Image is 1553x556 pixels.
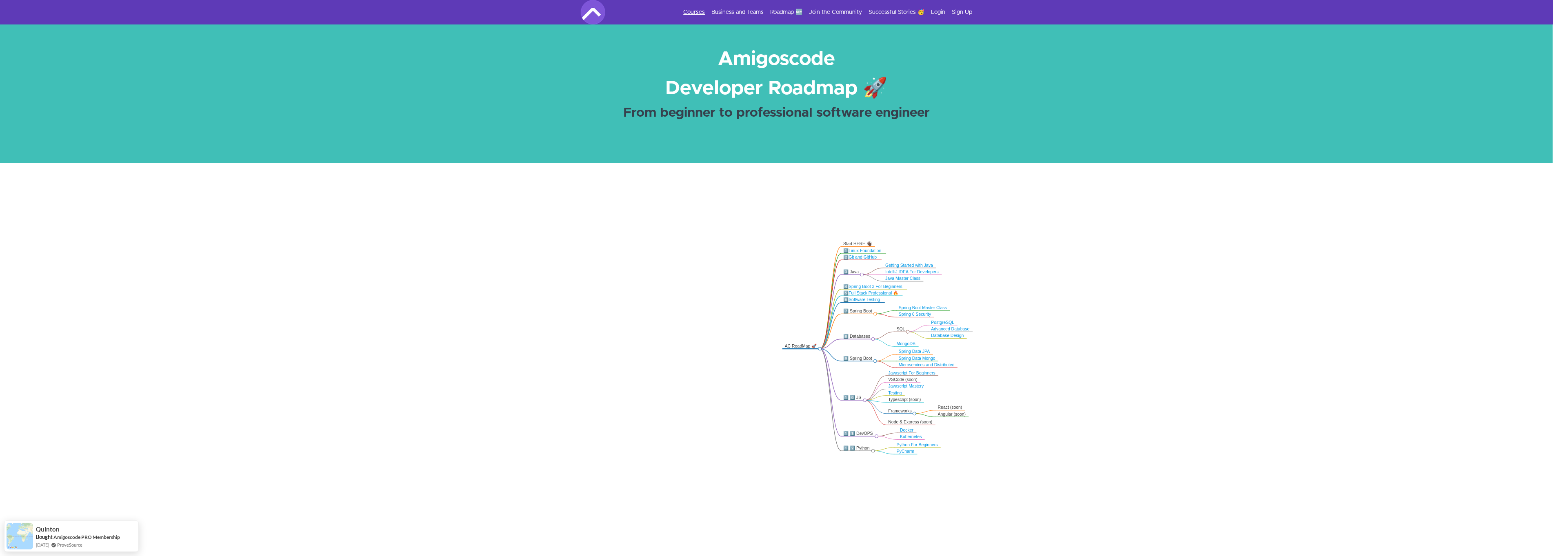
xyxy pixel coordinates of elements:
[931,8,946,16] a: Login
[899,306,947,310] a: Spring Boot Master Class
[36,526,60,533] span: Quinton
[843,241,872,247] div: Start HERE 👋🏿
[885,270,938,274] a: IntelliJ IDEA For Developers
[7,523,33,549] img: provesource social proof notification image
[897,326,906,332] div: SQL
[899,312,931,317] a: Spring 6 Security
[849,291,898,295] a: Full Stack Professional 🔥
[931,327,970,331] a: Advanced Database
[36,541,49,548] span: [DATE]
[889,420,933,425] div: Node & Express (soon)
[712,8,764,16] a: Business and Teams
[53,534,120,540] a: Amigoscode PRO Membership
[938,405,963,410] div: React (soon)
[771,8,803,16] a: Roadmap 🆕
[889,384,924,388] a: Javascript Mastery
[623,106,930,120] strong: From beginner to professional software engineer
[666,79,888,98] strong: Developer Roadmap 🚀
[843,395,863,400] div: 1️⃣ 0️⃣ JS
[885,276,920,281] a: Java Master Class
[843,284,904,289] div: 4️⃣
[899,363,955,367] a: Microservices and Distributed
[931,333,964,338] a: Database Design
[849,248,881,253] a: Linux Foundation
[843,255,879,260] div: 2️⃣
[843,269,860,275] div: 3️⃣ Java
[899,349,930,354] a: Spring Data JPA
[849,255,877,259] a: Git and GitHub
[843,248,883,253] div: 1️⃣
[952,8,973,16] a: Sign Up
[938,412,966,417] div: Angular (soon)
[809,8,862,16] a: Join the Community
[885,263,933,268] a: Getting Started with Java
[843,356,873,361] div: 9️⃣ Spring Boot
[36,534,53,540] span: Bought
[785,343,818,349] div: AC RoadMap 🚀
[900,428,913,432] a: Docker
[843,290,900,296] div: 5️⃣
[897,443,938,447] a: Python For Beginners
[843,431,874,436] div: 1️⃣ 1️⃣ DevOPS
[843,445,871,451] div: 1️⃣ 2️⃣ Python
[849,297,880,302] a: Software Testing
[900,434,922,439] a: Kubernetes
[889,377,918,382] div: VSCode (soon)
[889,371,935,375] a: Javascript For Beginners
[897,449,914,454] a: PyCharm
[718,49,835,69] strong: Amigoscode
[931,320,955,325] a: PostgreSQL
[843,297,882,303] div: 6️⃣
[897,341,915,346] a: MongoDB
[889,391,902,395] a: Testing
[849,284,902,289] a: Spring Boot 3 For Beginners
[57,541,82,548] a: ProveSource
[843,334,871,339] div: 8️⃣ Databases
[899,356,935,361] a: Spring Data Mongo
[869,8,925,16] a: Successful Stories 🥳
[843,308,873,314] div: 7️⃣ Spring Boot
[889,397,922,402] div: Typescript (soon)
[684,8,705,16] a: Courses
[889,408,913,414] div: Frameworks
